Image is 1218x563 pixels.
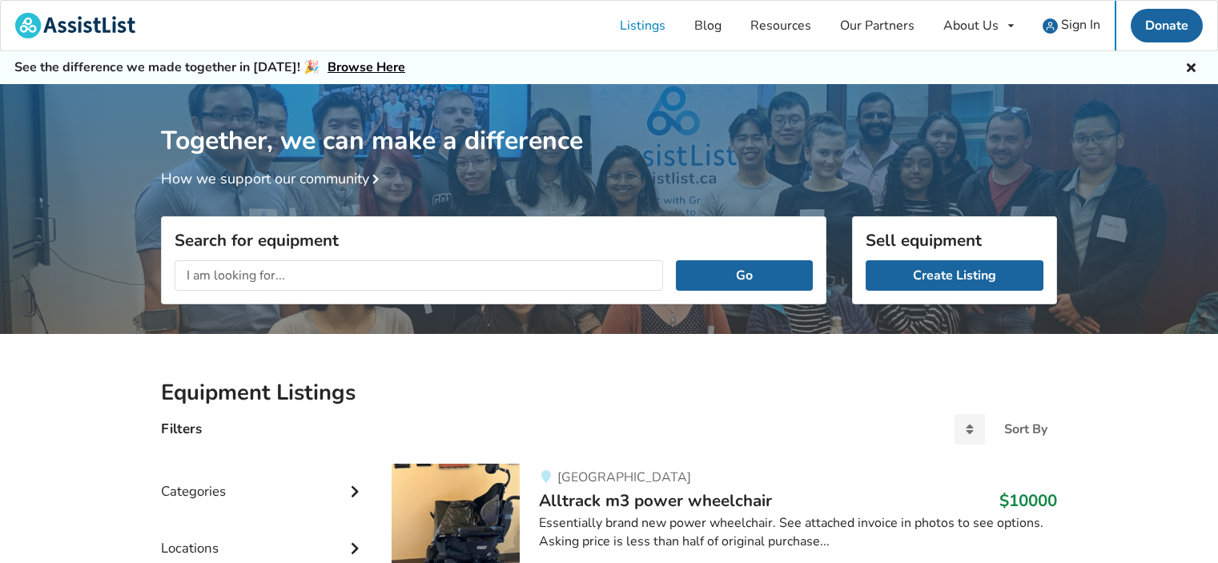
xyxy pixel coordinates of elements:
div: Essentially brand new power wheelchair. See attached invoice in photos to see options. Asking pri... [539,514,1057,551]
a: Our Partners [826,1,929,50]
h4: Filters [161,420,202,438]
h2: Equipment Listings [161,379,1057,407]
a: How we support our community [161,169,385,188]
a: user icon Sign In [1028,1,1115,50]
input: I am looking for... [175,260,663,291]
span: [GEOGRAPHIC_DATA] [557,468,691,486]
span: Alltrack m3 power wheelchair [539,489,772,512]
a: Blog [680,1,736,50]
a: Donate [1131,9,1203,42]
div: About Us [943,19,999,32]
a: Listings [605,1,680,50]
span: Sign In [1061,16,1100,34]
img: assistlist-logo [15,13,135,38]
h3: Search for equipment [175,230,813,251]
img: user icon [1043,18,1058,34]
div: Sort By [1004,423,1047,436]
a: Browse Here [328,58,405,76]
button: Go [676,260,813,291]
h3: $10000 [999,490,1057,511]
a: Create Listing [866,260,1043,291]
h5: See the difference we made together in [DATE]! 🎉 [14,59,405,76]
div: Categories [161,451,366,508]
h1: Together, we can make a difference [161,84,1057,157]
h3: Sell equipment [866,230,1043,251]
a: Resources [736,1,826,50]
